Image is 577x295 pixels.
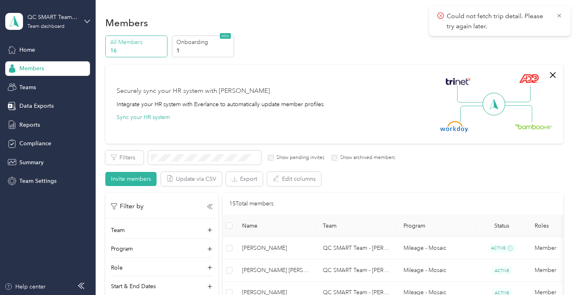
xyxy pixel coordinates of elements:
[105,19,148,27] h1: Members
[176,46,231,55] p: 1
[19,102,54,110] span: Data Exports
[4,282,46,291] button: Help center
[532,250,577,295] iframe: Everlance-gr Chat Button Frame
[397,259,476,282] td: Mileage - Mosaic
[476,215,528,237] th: Status
[19,121,40,129] span: Reports
[242,222,310,229] span: Name
[397,237,476,259] td: Mileage - Mosaic
[111,245,133,253] p: Program
[161,172,222,186] button: Update via CSV
[176,38,231,46] p: Onboarding
[519,74,539,83] img: ADP
[27,24,65,29] div: Team dashboard
[515,123,552,129] img: BambooHR
[316,259,397,282] td: QC SMART Team - Mack
[19,46,35,54] span: Home
[19,83,36,92] span: Teams
[226,172,263,186] button: Export
[105,172,157,186] button: Invite members
[117,113,170,121] button: Sync your HR system
[229,199,274,208] p: 15 Total members
[236,237,316,259] td: Raymond Lacroix
[117,86,270,96] div: Securely sync your HR system with [PERSON_NAME]
[337,154,395,161] label: Show archived members
[274,154,324,161] label: Show pending invites
[242,266,310,275] span: [PERSON_NAME] [PERSON_NAME]
[220,33,231,39] span: NEW
[105,151,144,165] button: Filters
[236,259,316,282] td: Antonio Vaclav Hanel
[267,172,321,186] button: Edit columns
[492,266,512,275] span: ACTIVE
[19,158,44,167] span: Summary
[111,201,144,211] p: Filter by
[236,215,316,237] th: Name
[316,215,397,237] th: Team
[457,86,485,103] img: Line Left Up
[111,282,156,291] p: Start & End Dates
[504,105,532,123] img: Line Right Down
[117,100,325,109] div: Integrate your HR system with Everlance to automatically update member profiles.
[110,46,165,55] p: 16
[27,13,78,21] div: QC SMART Team - [PERSON_NAME]
[242,244,310,253] span: [PERSON_NAME]
[316,237,397,259] td: QC SMART Team - Mack
[488,244,516,253] span: ACTIVE
[397,215,476,237] th: Program
[444,76,472,87] img: Trinet
[460,105,488,122] img: Line Left Down
[19,177,56,185] span: Team Settings
[502,86,531,103] img: Line Right Up
[111,226,125,234] p: Team
[447,11,550,31] p: Could not fetch trip detail. Please try again later.
[110,38,165,46] p: All Members
[19,139,51,148] span: Compliance
[111,264,123,272] p: Role
[440,121,468,132] img: Workday
[19,64,44,73] span: Members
